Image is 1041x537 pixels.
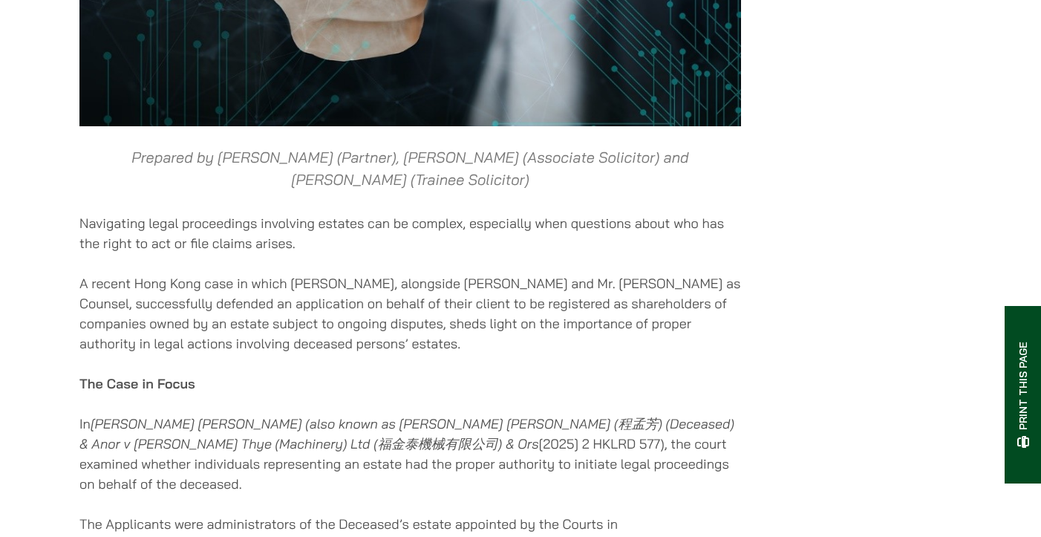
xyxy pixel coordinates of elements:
[79,415,734,452] em: [PERSON_NAME] [PERSON_NAME] (also known as [PERSON_NAME] [PERSON_NAME] (程孟芳) (Deceased) & Anor v ...
[79,375,195,392] strong: The Case in Focus
[79,273,741,354] p: A recent Hong Kong case in which [PERSON_NAME], alongside [PERSON_NAME] and Mr. [PERSON_NAME] as ...
[79,414,741,494] p: In [2025] 2 HKLRD 577), the court examined whether individuals representing an estate had the pro...
[79,213,741,253] p: Navigating legal proceedings involving estates can be complex, especially when questions about wh...
[131,148,688,189] em: Prepared by [PERSON_NAME] (Partner), [PERSON_NAME] (Associate Solicitor) and [PERSON_NAME] (Train...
